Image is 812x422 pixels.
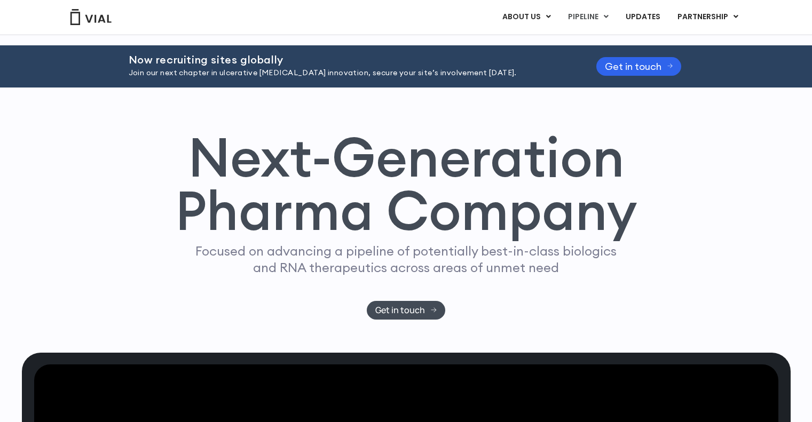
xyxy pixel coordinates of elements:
[129,54,570,66] h2: Now recruiting sites globally
[605,62,661,70] span: Get in touch
[129,67,570,79] p: Join our next chapter in ulcerative [MEDICAL_DATA] innovation, secure your site’s involvement [DA...
[669,8,747,26] a: PARTNERSHIPMenu Toggle
[559,8,617,26] a: PIPELINEMenu Toggle
[191,243,621,276] p: Focused on advancing a pipeline of potentially best-in-class biologics and RNA therapeutics acros...
[617,8,668,26] a: UPDATES
[367,301,445,320] a: Get in touch
[175,130,637,238] h1: Next-Generation Pharma Company
[375,306,425,314] span: Get in touch
[69,9,112,25] img: Vial Logo
[494,8,559,26] a: ABOUT USMenu Toggle
[596,57,682,76] a: Get in touch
